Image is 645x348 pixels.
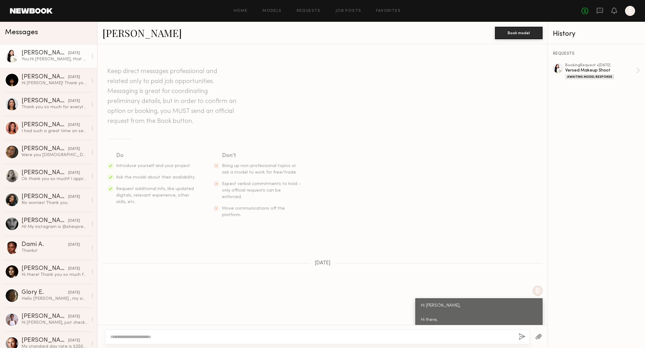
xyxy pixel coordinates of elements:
[21,74,68,80] div: [PERSON_NAME]
[222,182,301,199] span: Expect verbal commitments to hold - only official requests can be enforced.
[495,30,543,35] a: Book model
[21,337,68,344] div: [PERSON_NAME]
[116,175,195,179] span: Ask the model about their availability.
[21,218,68,224] div: [PERSON_NAME]
[565,67,636,73] div: Versed Makeup Shoot
[68,50,80,56] div: [DATE]
[68,98,80,104] div: [DATE]
[21,56,88,62] div: You: Hi [PERSON_NAME], that works for us! You can add travel + stay when you send your final invo...
[68,266,80,272] div: [DATE]
[625,6,635,16] a: E
[222,164,297,174] span: Bring up non-professional topics or ask a model to work for free/trade.
[21,80,88,86] div: Hi [PERSON_NAME]! Thank you so much for reaching out—and I sincerely apologize for the delayed re...
[21,224,88,230] div: Hi! My instagram is @shespreet. Since I won’t be required to post onto my social as well, the rat...
[565,74,614,79] div: Awaiting Model Response
[21,128,88,134] div: I had such a great time on set! Thank you for the opportunity and I can’t wait to see the final s...
[21,194,68,200] div: [PERSON_NAME]
[21,242,68,248] div: Dami A.
[495,27,543,39] button: Book model
[21,200,88,206] div: No worries! Thank you
[21,170,68,176] div: [PERSON_NAME]
[68,338,80,344] div: [DATE]
[116,187,194,204] span: Request additional info, like updated digitals, relevant experience, other skills, etc.
[21,272,88,278] div: Hi there! Thank you so much for sending across the details :) the timeline works perfectly for me...
[315,261,331,266] span: [DATE]
[234,9,248,13] a: Home
[21,290,68,296] div: Glory E.
[21,50,68,56] div: [PERSON_NAME]
[262,9,281,13] a: Models
[565,63,640,79] a: bookingRequest •[DATE]Versed Makeup ShootAwaiting Model Response
[68,122,80,128] div: [DATE]
[297,9,321,13] a: Requests
[68,74,80,80] div: [DATE]
[222,151,302,160] div: Don’t
[68,218,80,224] div: [DATE]
[5,29,38,36] span: Messages
[116,164,191,168] span: Introduce yourself and your project.
[21,313,68,320] div: [PERSON_NAME]
[21,176,88,182] div: Ok thank you so much!! I appreciate it :) also if you're ever working for a client that wants to ...
[68,314,80,320] div: [DATE]
[553,30,640,38] div: History
[21,122,68,128] div: [PERSON_NAME]
[21,296,88,302] div: Hello [PERSON_NAME] , my sincere apologies for not responding sooner. I took a pause on Newbook b...
[21,104,88,110] div: Thank you so much for everything hoping to work together soon 💕
[21,320,88,326] div: Hi [PERSON_NAME], just checking in for confirmation!
[21,248,88,254] div: Thanks!
[21,146,68,152] div: [PERSON_NAME]
[68,290,80,296] div: [DATE]
[21,266,68,272] div: [PERSON_NAME]
[102,26,182,39] a: [PERSON_NAME]
[376,9,401,13] a: Favorites
[68,170,80,176] div: [DATE]
[21,98,68,104] div: [PERSON_NAME]
[68,146,80,152] div: [DATE]
[222,206,285,217] span: Move communications off the platform.
[116,151,196,160] div: Do
[336,9,361,13] a: Job Posts
[68,242,80,248] div: [DATE]
[565,63,636,67] div: booking Request • [DATE]
[21,152,88,158] div: Were you [DEMOGRAPHIC_DATA] able to come into agreement? I haven’t heard anything back yet
[68,194,80,200] div: [DATE]
[553,52,640,56] div: REQUESTS
[107,67,238,126] header: Keep direct messages professional and related only to paid job opportunities. Messaging is great ...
